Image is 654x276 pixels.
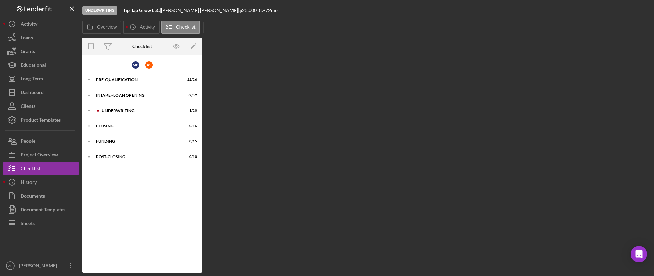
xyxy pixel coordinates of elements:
[145,61,153,69] div: A S
[3,134,79,148] button: People
[21,162,40,177] div: Checklist
[21,189,45,204] div: Documents
[185,93,197,97] div: 52 / 52
[21,58,46,74] div: Educational
[21,134,35,150] div: People
[185,78,197,82] div: 22 / 26
[161,21,200,34] button: Checklist
[97,24,117,30] label: Overview
[123,7,160,13] b: Tip Tap Grow LLC
[3,58,79,72] button: Educational
[3,148,79,162] button: Project Overview
[21,203,65,218] div: Document Templates
[259,8,265,13] div: 8 %
[123,21,159,34] button: Activity
[3,189,79,203] button: Documents
[3,99,79,113] button: Clients
[8,264,13,268] text: AB
[82,6,117,15] div: Underwriting
[3,203,79,216] button: Document Templates
[3,175,79,189] button: History
[3,45,79,58] button: Grants
[3,259,79,273] button: AB[PERSON_NAME]
[176,24,196,30] label: Checklist
[265,8,278,13] div: 72 mo
[3,216,79,230] button: Sheets
[21,113,61,128] div: Product Templates
[21,17,37,33] div: Activity
[631,246,647,262] div: Open Intercom Messenger
[21,216,35,232] div: Sheets
[123,8,161,13] div: |
[21,148,58,163] div: Project Overview
[102,109,180,113] div: UNDERWRITING
[132,43,152,49] div: Checklist
[96,124,180,128] div: CLOSING
[96,78,180,82] div: Pre-Qualification
[96,139,180,143] div: Funding
[3,86,79,99] button: Dashboard
[3,17,79,31] button: Activity
[185,109,197,113] div: 1 / 20
[17,259,62,274] div: [PERSON_NAME]
[96,155,180,159] div: POST-CLOSING
[21,99,35,115] div: Clients
[185,139,197,143] div: 0 / 15
[96,93,180,97] div: INTAKE - LOAN OPENING
[3,31,79,45] button: Loans
[21,175,37,191] div: History
[21,31,33,46] div: Loans
[132,61,139,69] div: M B
[161,8,239,13] div: [PERSON_NAME] [PERSON_NAME] |
[185,124,197,128] div: 0 / 16
[185,155,197,159] div: 0 / 10
[239,7,257,13] span: $25,000
[21,45,35,60] div: Grants
[21,86,44,101] div: Dashboard
[140,24,155,30] label: Activity
[21,72,43,87] div: Long-Term
[3,72,79,86] button: Long-Term
[3,113,79,127] button: Product Templates
[3,162,79,175] button: Checklist
[82,21,121,34] button: Overview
